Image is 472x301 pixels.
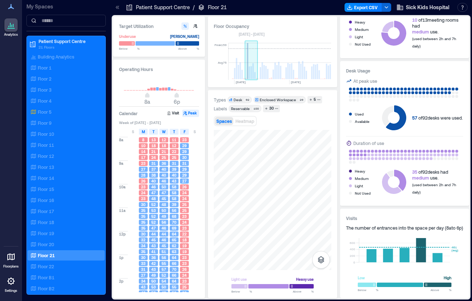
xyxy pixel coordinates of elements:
[162,249,166,254] span: 51
[215,117,233,125] button: Spaces
[141,178,145,184] span: 26
[182,267,187,272] span: 26
[142,129,145,135] span: M
[182,137,187,142] span: 23
[151,231,156,237] span: 44
[136,4,190,11] p: Patient Support Centre
[353,261,355,264] tspan: 0
[172,173,176,178] span: 40
[170,33,199,40] div: [PERSON_NAME]
[151,161,156,166] span: 31
[38,109,51,115] p: Floor 5
[141,208,145,213] span: 35
[38,197,54,203] p: Floor 16
[412,115,417,120] span: 57
[182,149,187,154] span: 29
[132,129,134,135] span: S
[172,214,176,219] span: 68
[141,184,145,190] span: 23
[268,105,275,112] div: 30
[178,46,199,51] span: Above %
[151,220,156,225] span: 52
[355,167,365,175] div: Heavy
[162,279,166,284] span: 54
[162,226,166,231] span: 46
[141,279,145,284] span: 34
[38,263,54,269] p: Floor 22
[172,273,176,278] span: 66
[182,184,187,190] span: 26
[182,290,187,295] span: 28
[38,230,54,236] p: Floor 19
[235,118,254,124] span: Heatmap
[172,261,176,266] span: 66
[172,243,176,248] span: 62
[162,208,166,213] span: 50
[346,67,464,74] h3: Desk Usage
[151,214,156,219] span: 52
[182,214,187,219] span: 23
[172,149,176,154] span: 22
[38,175,54,181] p: Floor 14
[119,231,126,237] span: 12p
[162,149,166,154] span: 21
[151,173,156,178] span: 38
[412,183,456,194] span: (used between 2h and 7h daily)
[345,3,382,12] button: Export CSV
[151,273,156,278] span: 49
[119,208,126,213] span: 11a
[162,143,166,148] span: 18
[119,279,123,284] span: 2p
[1,248,21,271] a: Floorplans
[182,226,187,231] span: 23
[38,76,51,82] p: Floor 2
[172,255,176,260] span: 64
[38,120,51,126] p: Floor 9
[119,161,123,166] span: 9a
[182,173,187,178] span: 29
[412,36,456,48] span: (used between 2h and 7h daily)
[152,129,155,135] span: T
[38,286,54,291] p: Floor B2
[260,97,296,102] div: Enclosed Workspace
[293,289,314,294] span: Above %
[182,208,187,213] span: 25
[38,98,51,104] p: Floor 4
[252,106,260,111] div: 100
[172,226,176,231] span: 69
[151,155,156,160] span: 24
[355,110,364,118] div: Used
[182,255,187,260] span: 23
[151,208,156,213] span: 53
[141,261,145,266] span: 33
[182,143,187,148] span: 29
[162,267,166,272] span: 57
[355,182,363,190] div: Light
[172,143,176,148] span: 12
[151,284,156,290] span: 53
[298,98,305,102] div: 29
[172,249,176,254] span: 63
[214,22,331,30] div: Floor Occupancy
[182,243,187,248] span: 19
[182,284,187,290] span: 25
[141,237,145,242] span: 32
[151,196,156,201] span: 48
[141,173,145,178] span: 28
[162,161,166,166] span: 36
[412,175,429,180] span: medium
[162,129,166,135] span: W
[182,202,187,207] span: 25
[151,143,156,148] span: 18
[141,220,145,225] span: 35
[172,237,176,242] span: 65
[182,110,199,117] button: Peak
[172,155,176,160] span: 25
[141,255,145,260] span: 30
[307,96,322,103] button: 5
[355,18,365,26] div: Heavy
[162,255,166,260] span: 56
[162,155,166,160] span: 25
[38,186,54,192] p: Floor 15
[141,231,145,237] span: 30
